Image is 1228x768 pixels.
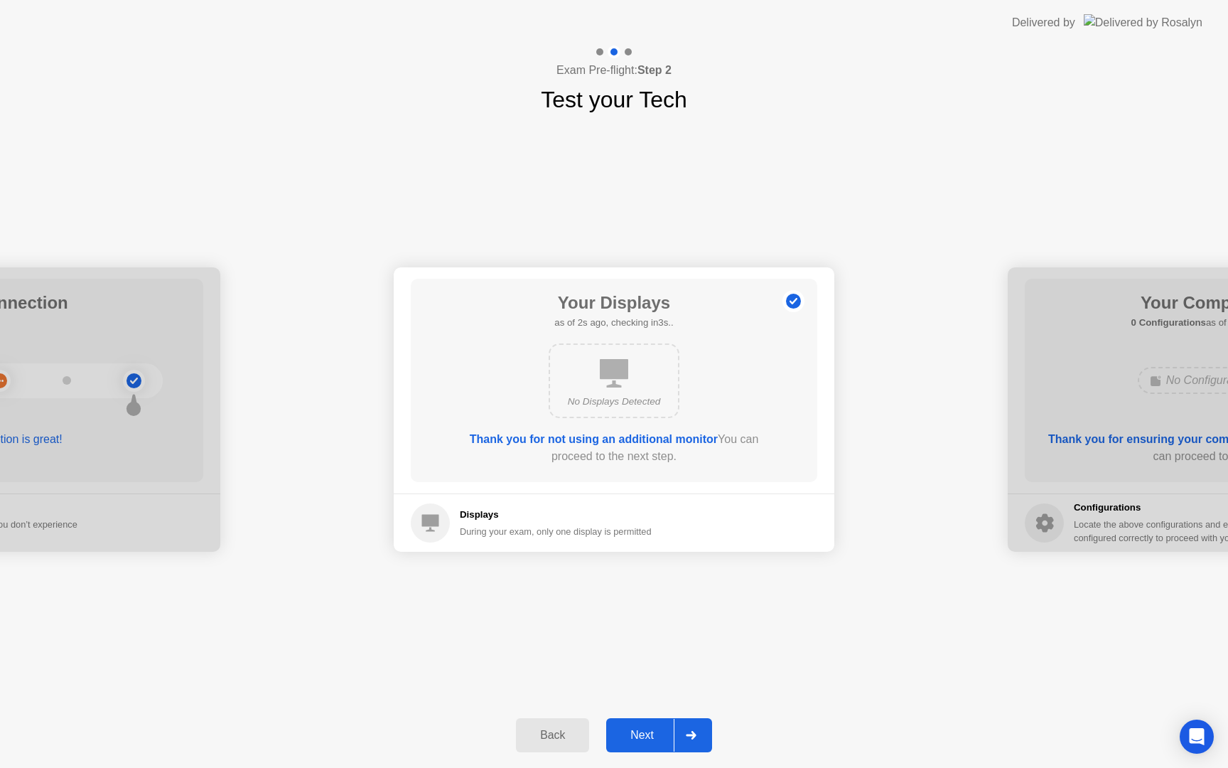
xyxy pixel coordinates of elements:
[520,729,585,742] div: Back
[606,718,712,752] button: Next
[610,729,674,742] div: Next
[1180,720,1214,754] div: Open Intercom Messenger
[1084,14,1202,31] img: Delivered by Rosalyn
[554,290,673,316] h1: Your Displays
[451,431,777,465] div: You can proceed to the next step.
[460,525,652,538] div: During your exam, only one display is permitted
[470,433,718,445] b: Thank you for not using an additional monitor
[1012,14,1075,31] div: Delivered by
[556,62,672,79] h4: Exam Pre-flight:
[541,82,687,117] h1: Test your Tech
[561,395,667,409] div: No Displays Detected
[554,316,673,330] h5: as of 2s ago, checking in3s..
[637,64,672,76] b: Step 2
[460,508,652,522] h5: Displays
[516,718,589,752] button: Back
